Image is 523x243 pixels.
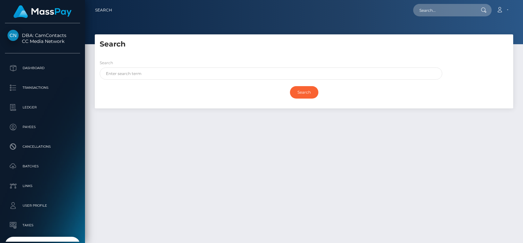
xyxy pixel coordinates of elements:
a: Cancellations [5,139,80,155]
input: Search... [413,4,475,16]
h5: Search [100,39,508,49]
p: Taxes [8,220,77,230]
a: Batches [5,158,80,175]
p: Dashboard [8,63,77,73]
p: Payees [8,122,77,132]
a: User Profile [5,197,80,214]
a: Payees [5,119,80,135]
p: User Profile [8,201,77,211]
img: MassPay Logo [13,5,72,18]
p: Transactions [8,83,77,93]
a: Search [95,3,112,17]
input: Search [290,86,318,99]
a: Transactions [5,80,80,96]
p: Batches [8,161,77,171]
a: Links [5,178,80,194]
img: CC Media Network [8,30,19,41]
p: Links [8,181,77,191]
a: Taxes [5,217,80,234]
label: Search [100,60,113,66]
p: Cancellations [8,142,77,152]
input: Enter search term [100,67,442,80]
span: DBA: CamContacts CC Media Network [5,32,80,44]
p: Ledger [8,103,77,112]
a: Ledger [5,99,80,116]
a: Dashboard [5,60,80,76]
